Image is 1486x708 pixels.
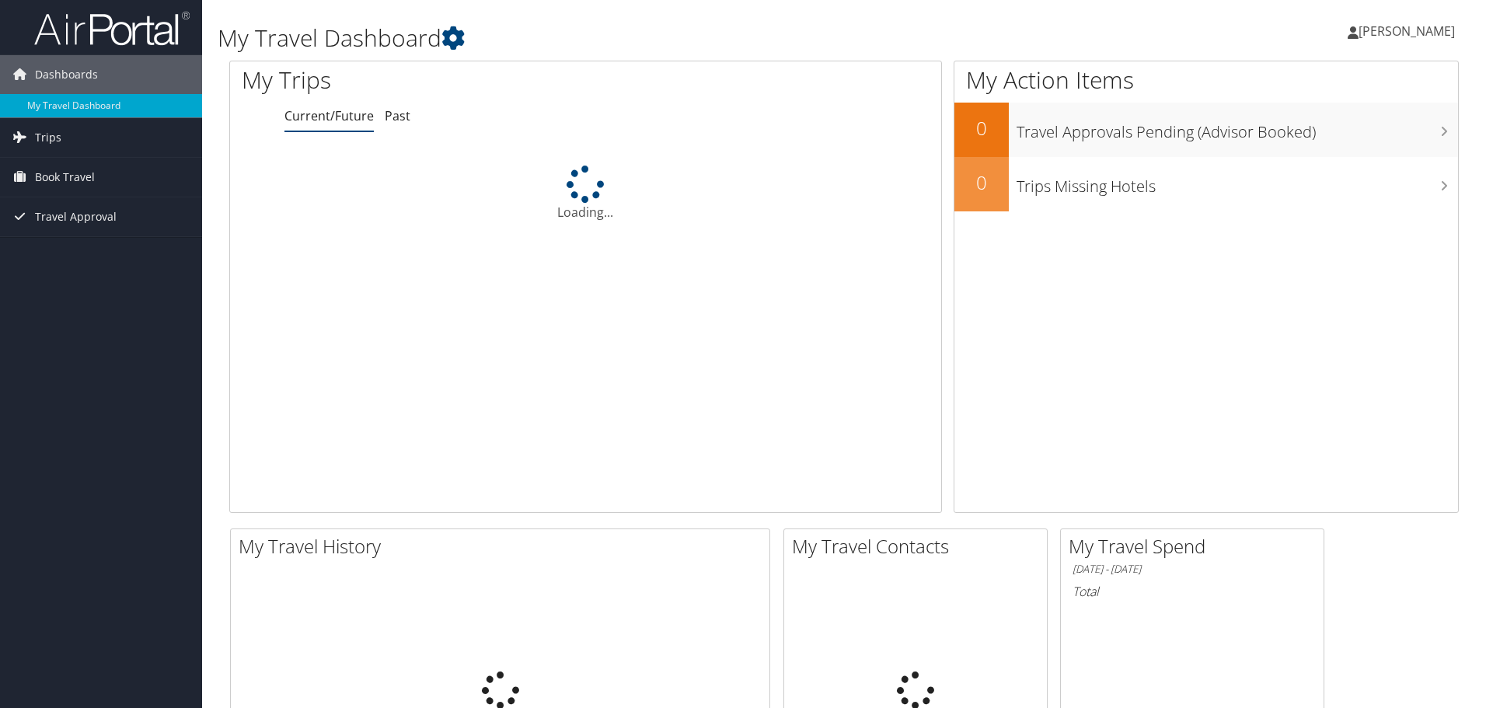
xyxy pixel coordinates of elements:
[35,55,98,94] span: Dashboards
[1359,23,1455,40] span: [PERSON_NAME]
[1073,562,1312,577] h6: [DATE] - [DATE]
[1348,8,1470,54] a: [PERSON_NAME]
[954,103,1458,157] a: 0Travel Approvals Pending (Advisor Booked)
[954,64,1458,96] h1: My Action Items
[792,533,1047,560] h2: My Travel Contacts
[218,22,1053,54] h1: My Travel Dashboard
[35,158,95,197] span: Book Travel
[34,10,190,47] img: airportal-logo.png
[385,107,410,124] a: Past
[284,107,374,124] a: Current/Future
[242,64,633,96] h1: My Trips
[1017,113,1458,143] h3: Travel Approvals Pending (Advisor Booked)
[954,169,1009,196] h2: 0
[35,197,117,236] span: Travel Approval
[35,118,61,157] span: Trips
[954,115,1009,141] h2: 0
[1073,583,1312,600] h6: Total
[230,166,941,221] div: Loading...
[954,157,1458,211] a: 0Trips Missing Hotels
[239,533,769,560] h2: My Travel History
[1017,168,1458,197] h3: Trips Missing Hotels
[1069,533,1324,560] h2: My Travel Spend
